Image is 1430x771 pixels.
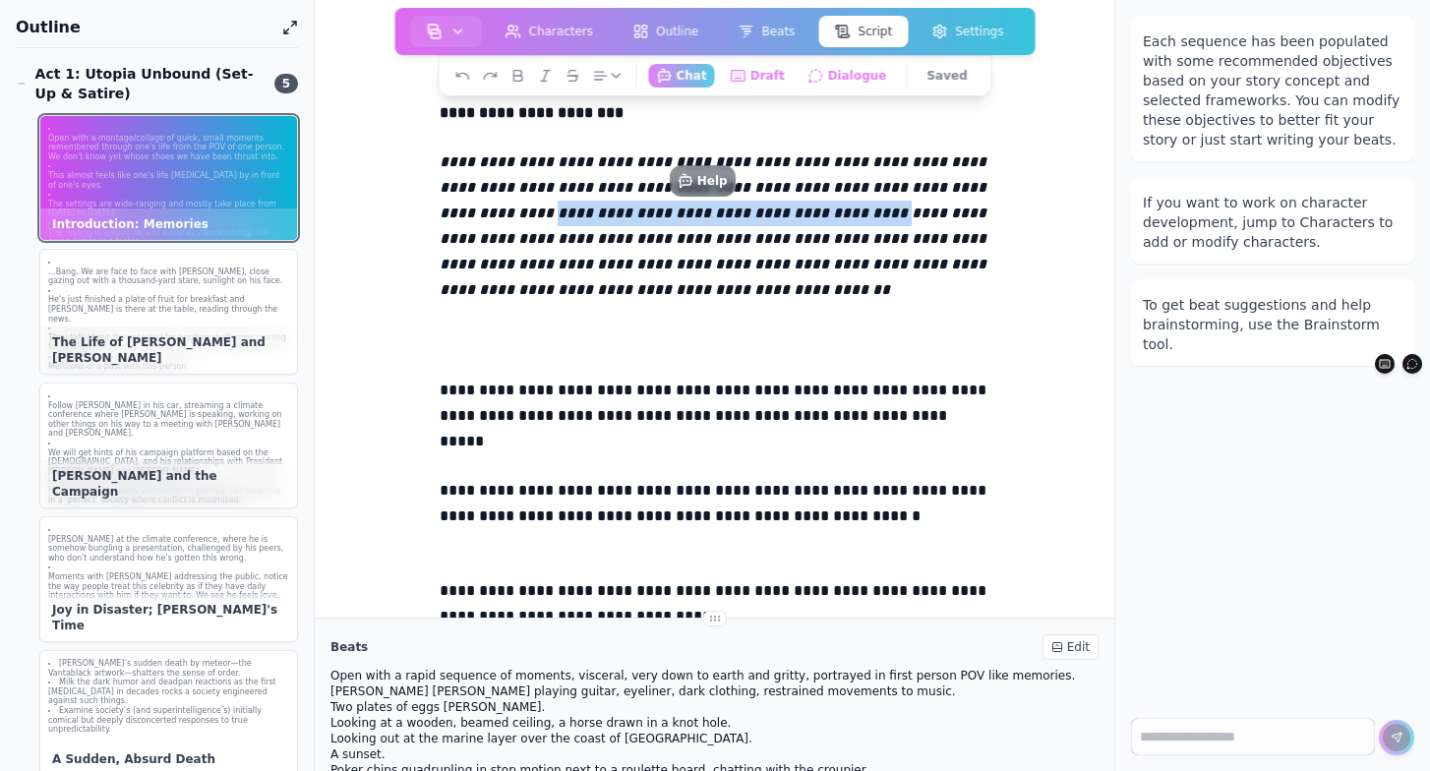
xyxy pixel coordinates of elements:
[1143,295,1402,354] div: To get beat suggestions and help brainstorming, use the Brainstorm tool.
[916,16,1019,47] button: Settings
[48,706,289,735] li: Examine society’s (and superintelligence’s) initially comical but deeply disconcerted responses t...
[1402,354,1422,374] button: Dialogue
[48,659,289,678] li: [PERSON_NAME]’s sudden death by meteor—the Vantablack artwork—shatters the sense of order.
[818,16,908,47] button: Script
[718,12,814,51] a: Beats
[486,12,614,51] a: Characters
[722,16,810,47] button: Beats
[48,134,289,162] p: Open with a montage/collage of quick, small moments remembered through one's life from the POV of...
[427,24,443,39] img: storyboard
[330,731,1099,746] p: Looking out at the marine layer over the coast of [GEOGRAPHIC_DATA].
[1375,354,1395,374] button: Draft
[40,460,297,507] div: [PERSON_NAME] and the Campaign
[330,668,1099,683] p: Open with a rapid sequence of moments, visceral, very down to earth and gritty, portrayed in firs...
[801,64,895,88] button: Dialogue
[330,683,1099,699] p: [PERSON_NAME] [PERSON_NAME] playing guitar, eyeliner, dark clothing, restrained movements to music.
[48,267,289,286] p: ...Bang. We are face to face with [PERSON_NAME], close gazing out with a thousand-yard stare, sun...
[48,295,289,324] p: He's just finished a plate of fruit for breakfast and [PERSON_NAME] is there at the table, readin...
[48,678,289,706] li: Milk the dark humor and deadpan reactions as the first [MEDICAL_DATA] in decades rocks a society ...
[330,699,1099,715] p: Two plates of eggs [PERSON_NAME].
[48,200,289,218] p: The settings are wide-ranging and mostly take place from [DATE] to [DATE].
[40,594,297,641] div: Joy in Disaster; [PERSON_NAME]'s Time
[48,535,289,563] p: [PERSON_NAME] at the climate conference, where he is somehow bungling a presentation, challenged ...
[723,64,793,88] button: Draft
[48,401,289,439] p: Follow [PERSON_NAME] in his car, streaming a climate conference where [PERSON_NAME] is speaking, ...
[48,171,289,190] p: This almost feels like one's life [MEDICAL_DATA] by in front of one's eyes.
[613,12,718,51] a: Outline
[814,12,912,51] a: Script
[330,639,368,655] h2: Beats
[1043,634,1099,660] div: Edit
[274,74,298,93] span: 5
[40,326,297,374] div: The Life of [PERSON_NAME] and [PERSON_NAME]
[48,448,289,477] p: We will get hints of his campaign platform based on the [DEMOGRAPHIC_DATA], and his relationships...
[48,572,289,601] p: Moments with [PERSON_NAME] addressing the public, notice the way people treat this celebrity as i...
[16,16,274,39] h1: Outline
[617,16,714,47] button: Outline
[648,64,714,88] button: Chat
[40,208,297,240] div: Introduction: Memories
[1143,193,1402,252] div: If you want to work on character development, jump to Characters to add or modify characters.
[1143,31,1402,149] div: Each sequence has been populated with some recommended objectives based on your story concept and...
[330,746,1099,762] p: A sunset.
[670,165,736,197] button: Help
[490,16,610,47] button: Characters
[330,715,1099,731] p: Looking at a wooden, beamed ceiling, a horse drawn in a knot hole.
[919,64,975,88] button: Saved
[912,12,1023,51] a: Settings
[16,64,263,103] div: Act 1: Utopia Unbound (Set-Up & Satire)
